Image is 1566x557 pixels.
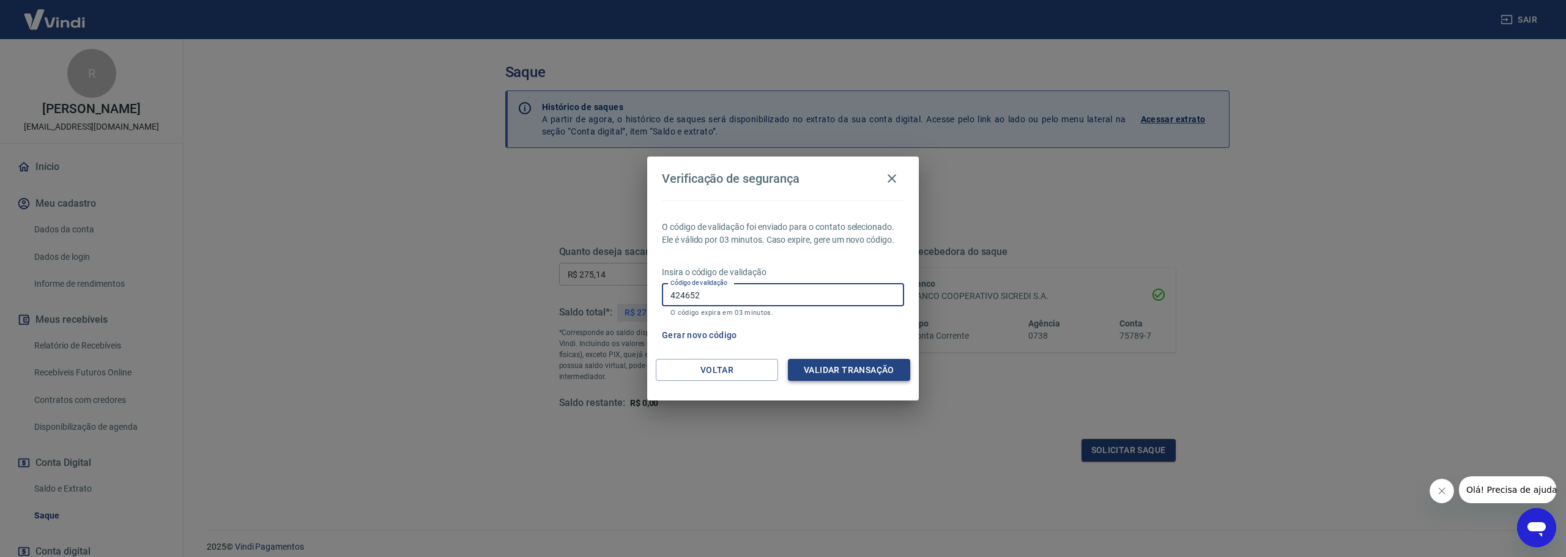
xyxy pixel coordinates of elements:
iframe: Fechar mensagem [1430,479,1454,503]
label: Código de validação [670,278,727,287]
p: O código expira em 03 minutos. [670,309,896,317]
iframe: Botão para abrir a janela de mensagens [1517,508,1556,547]
span: Olá! Precisa de ajuda? [7,9,103,18]
button: Voltar [656,359,778,382]
h4: Verificação de segurança [662,171,800,186]
p: Insira o código de validação [662,266,904,279]
button: Validar transação [788,359,910,382]
button: Gerar novo código [657,324,742,347]
iframe: Mensagem da empresa [1459,476,1556,503]
p: O código de validação foi enviado para o contato selecionado. Ele é válido por 03 minutos. Caso e... [662,221,904,246]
